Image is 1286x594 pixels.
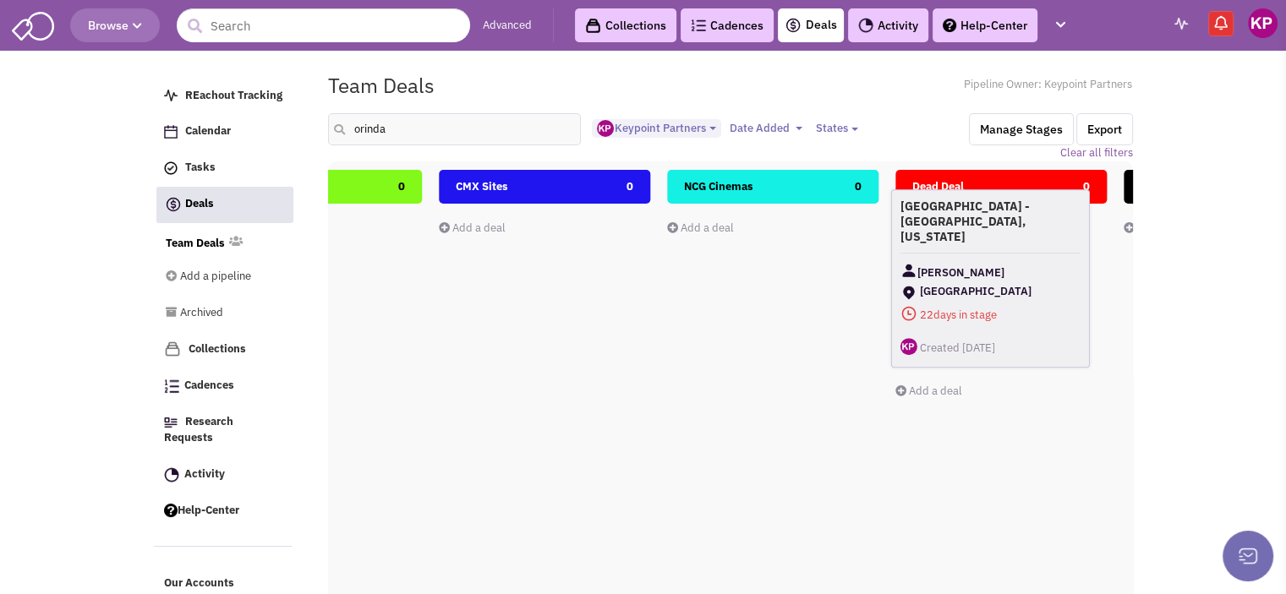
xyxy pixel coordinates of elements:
[585,18,601,34] img: icon-collection-lavender-black.svg
[70,8,160,42] button: Browse
[1124,221,1190,235] a: Add a deal
[164,467,179,482] img: Activity.png
[156,495,293,527] a: Help-Center
[185,88,282,102] span: REachout Tracking
[785,15,802,35] img: icon-deals.svg
[681,8,774,42] a: Cadences
[900,304,1081,325] span: days in stage
[691,19,706,31] img: Cadences_logo.png
[185,161,216,175] span: Tasks
[164,379,179,393] img: Cadences_logo.png
[1060,145,1133,161] a: Clear all filters
[166,261,269,293] a: Add a pipeline
[164,504,178,517] img: help.png
[156,370,293,402] a: Cadences
[166,297,269,330] a: Archived
[164,576,234,591] span: Our Accounts
[164,415,233,445] span: Research Requests
[920,308,933,322] span: 22
[398,170,405,204] span: 0
[166,236,225,252] a: Team Deals
[185,124,231,139] span: Calendar
[729,121,789,135] span: Date Added
[858,18,873,33] img: Activity.png
[785,15,837,35] a: Deals
[848,8,928,42] a: Activity
[917,262,1004,283] span: [PERSON_NAME]
[483,18,532,34] a: Advanced
[900,284,917,301] img: ShoppingCenter
[933,8,1037,42] a: Help-Center
[1248,8,1278,38] img: Keypoint Partners
[667,221,734,235] a: Add a deal
[165,194,182,215] img: icon-deals.svg
[597,120,614,137] img: ny_GipEnDU-kinWYCc5EwQ.png
[328,74,435,96] h1: Team Deals
[900,305,917,322] img: icon-daysinstage-red.png
[943,19,956,32] img: help.png
[684,179,753,193] span: NCG Cinemas
[597,121,705,135] span: Keypoint Partners
[969,113,1074,145] button: Manage Stages
[895,384,962,398] a: Add a deal
[164,341,181,357] img: icon-collection-lavender.png
[964,77,1133,93] span: Pipeline Owner: Keypoint Partners
[920,285,1072,297] span: [GEOGRAPHIC_DATA]
[156,80,293,112] a: REachout Tracking
[456,179,508,193] span: CMX Sites
[920,341,995,355] span: Created [DATE]
[177,8,470,42] input: Search
[627,170,633,204] span: 0
[724,119,807,138] button: Date Added
[439,221,506,235] a: Add a deal
[1083,170,1090,204] span: 0
[1076,113,1133,145] button: Export
[156,406,293,455] a: Research Requests
[592,119,721,139] button: Keypoint Partners
[88,18,142,33] span: Browse
[156,116,293,148] a: Calendar
[156,459,293,491] a: Activity
[184,466,225,481] span: Activity
[900,262,917,279] img: Contact Image
[164,125,178,139] img: Calendar.png
[156,333,293,366] a: Collections
[164,417,178,428] img: Research.png
[156,152,293,184] a: Tasks
[815,121,847,135] span: States
[810,119,863,138] button: States
[328,113,582,145] input: Search deals
[164,161,178,175] img: icon-tasks.png
[855,170,862,204] span: 0
[912,179,964,193] span: Dead Deal
[189,341,246,356] span: Collections
[900,199,1081,244] h4: [GEOGRAPHIC_DATA] - [GEOGRAPHIC_DATA], [US_STATE]
[156,187,293,223] a: Deals
[184,379,234,393] span: Cadences
[12,8,54,41] img: SmartAdmin
[575,8,676,42] a: Collections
